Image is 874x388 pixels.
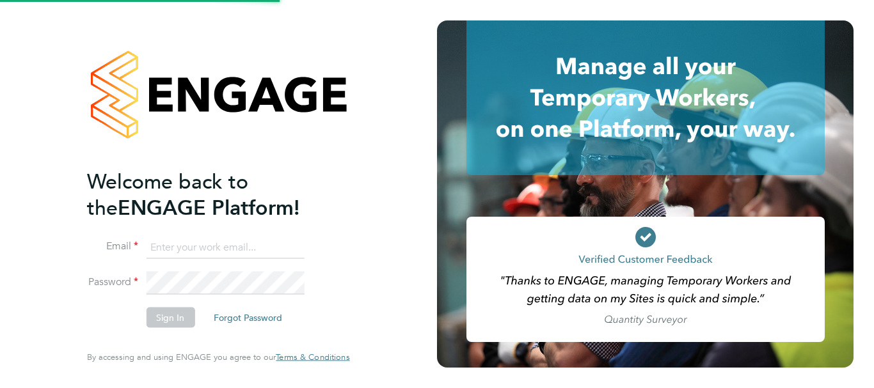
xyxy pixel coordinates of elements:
span: Welcome back to the [87,169,248,220]
button: Forgot Password [203,307,292,328]
span: Terms & Conditions [276,352,349,362]
label: Password [87,275,138,289]
span: By accessing and using ENGAGE you agree to our [87,352,349,362]
a: Terms & Conditions [276,352,349,362]
button: Sign In [146,307,195,328]
h2: ENGAGE Platform! [87,168,337,221]
input: Enter your work email... [146,236,304,259]
label: Email [87,240,138,253]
